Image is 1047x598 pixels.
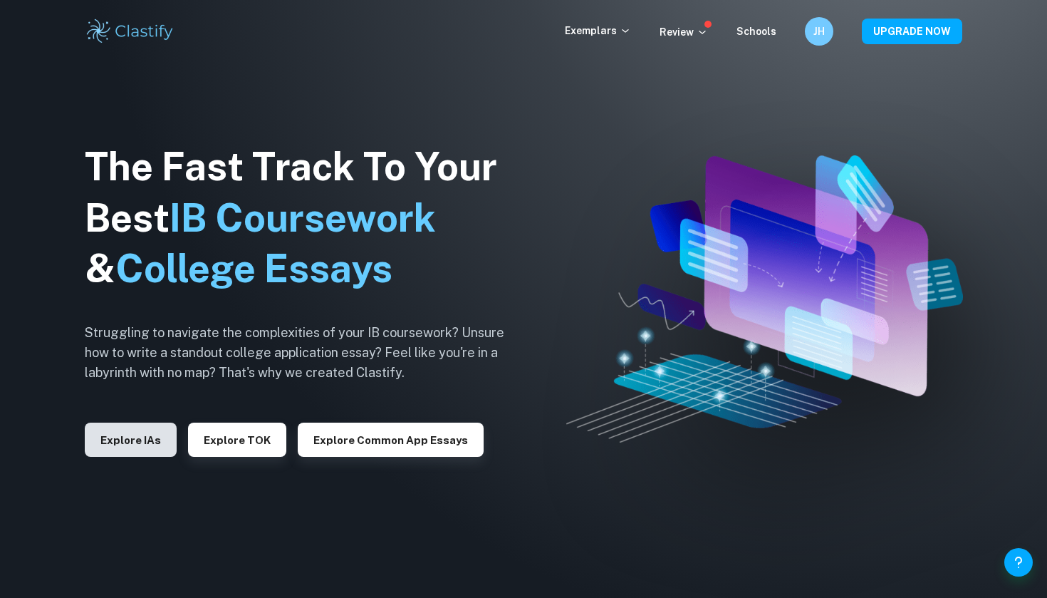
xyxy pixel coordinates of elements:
span: IB Coursework [170,195,436,240]
p: Review [660,24,708,40]
a: Explore Common App essays [298,433,484,446]
img: Clastify hero [566,155,963,443]
span: College Essays [115,246,392,291]
button: Help and Feedback [1004,548,1033,577]
h1: The Fast Track To Your Best & [85,141,526,295]
a: Schools [736,26,776,37]
h6: JH [811,24,828,39]
a: Explore IAs [85,433,177,446]
a: Explore TOK [188,433,286,446]
img: Clastify logo [85,17,175,46]
p: Exemplars [565,23,631,38]
button: Explore Common App essays [298,423,484,457]
button: UPGRADE NOW [862,19,962,44]
button: JH [805,17,833,46]
button: Explore IAs [85,423,177,457]
button: Explore TOK [188,423,286,457]
h6: Struggling to navigate the complexities of your IB coursework? Unsure how to write a standout col... [85,323,526,383]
